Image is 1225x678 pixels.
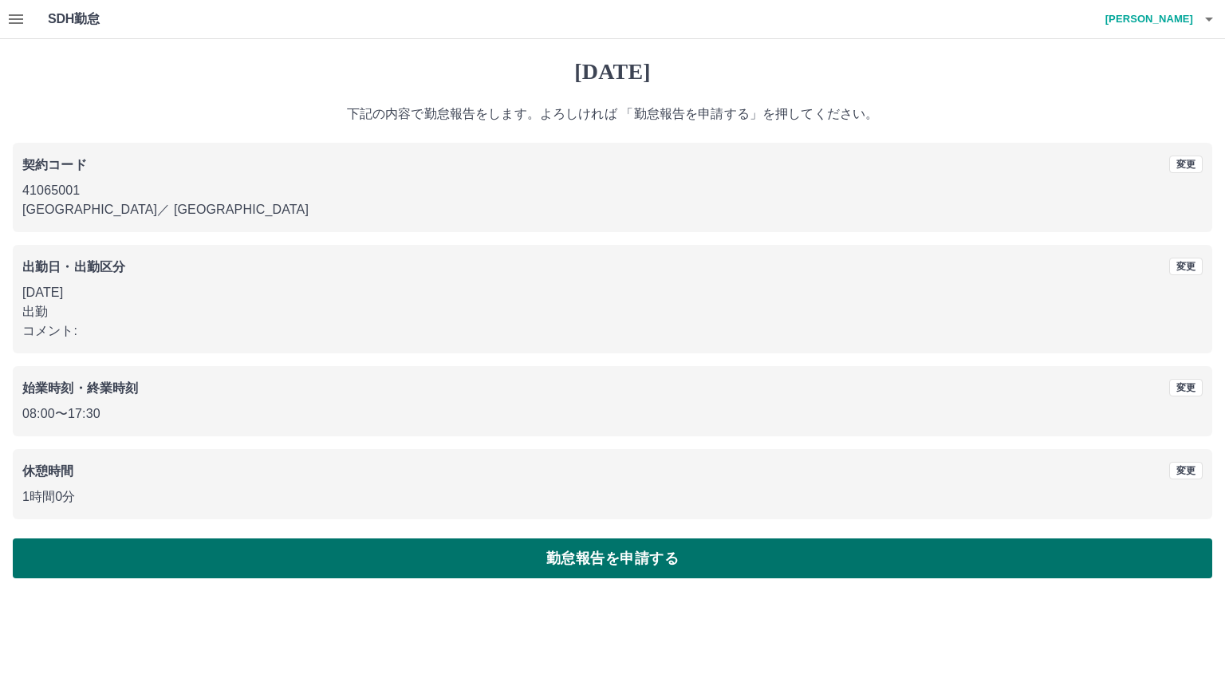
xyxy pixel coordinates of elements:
[22,404,1203,424] p: 08:00 〜 17:30
[13,104,1212,124] p: 下記の内容で勤怠報告をします。よろしければ 「勤怠報告を申請する」を押してください。
[22,181,1203,200] p: 41065001
[22,283,1203,302] p: [DATE]
[22,200,1203,219] p: [GEOGRAPHIC_DATA] ／ [GEOGRAPHIC_DATA]
[1169,156,1203,173] button: 変更
[13,538,1212,578] button: 勤怠報告を申請する
[22,158,87,171] b: 契約コード
[22,487,1203,507] p: 1時間0分
[22,302,1203,321] p: 出勤
[1169,462,1203,479] button: 変更
[22,464,74,478] b: 休憩時間
[22,381,138,395] b: 始業時刻・終業時刻
[22,321,1203,341] p: コメント:
[1169,379,1203,396] button: 変更
[13,58,1212,85] h1: [DATE]
[22,260,125,274] b: 出勤日・出勤区分
[1169,258,1203,275] button: 変更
